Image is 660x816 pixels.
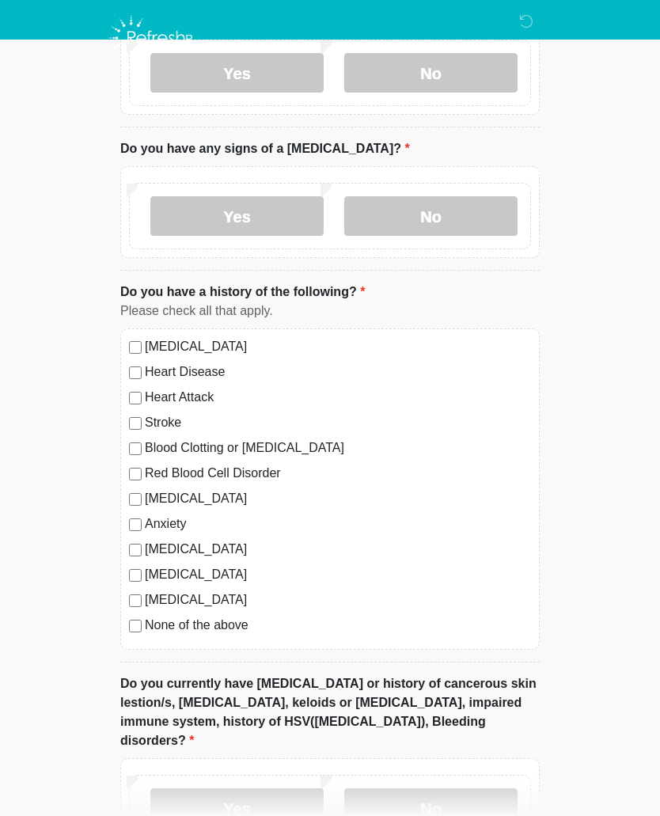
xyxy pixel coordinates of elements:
[145,590,531,609] label: [MEDICAL_DATA]
[129,341,142,354] input: [MEDICAL_DATA]
[129,569,142,582] input: [MEDICAL_DATA]
[145,616,531,635] label: None of the above
[129,518,142,531] input: Anxiety
[150,196,324,236] label: Yes
[344,196,518,236] label: No
[145,337,531,356] label: [MEDICAL_DATA]
[145,362,531,381] label: Heart Disease
[129,620,142,632] input: None of the above
[145,388,531,407] label: Heart Attack
[120,139,410,158] label: Do you have any signs of a [MEDICAL_DATA]?
[120,283,365,302] label: Do you have a history of the following?
[129,594,142,607] input: [MEDICAL_DATA]
[145,540,531,559] label: [MEDICAL_DATA]
[129,417,142,430] input: Stroke
[145,489,531,508] label: [MEDICAL_DATA]
[145,514,531,533] label: Anxiety
[104,12,200,64] img: Refresh RX Logo
[145,438,531,457] label: Blood Clotting or [MEDICAL_DATA]
[129,493,142,506] input: [MEDICAL_DATA]
[129,392,142,404] input: Heart Attack
[120,674,540,750] label: Do you currently have [MEDICAL_DATA] or history of cancerous skin lestion/s, [MEDICAL_DATA], kelo...
[129,468,142,480] input: Red Blood Cell Disorder
[129,442,142,455] input: Blood Clotting or [MEDICAL_DATA]
[129,366,142,379] input: Heart Disease
[120,302,540,321] div: Please check all that apply.
[145,565,531,584] label: [MEDICAL_DATA]
[145,464,531,483] label: Red Blood Cell Disorder
[145,413,531,432] label: Stroke
[129,544,142,556] input: [MEDICAL_DATA]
